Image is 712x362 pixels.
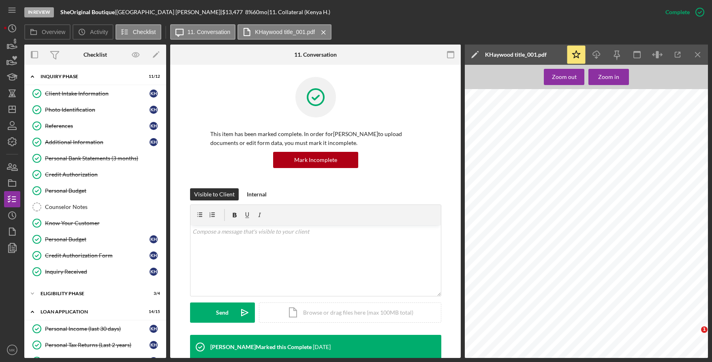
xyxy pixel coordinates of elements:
[657,4,708,20] button: Complete
[28,231,162,247] a: Personal BudgetKH
[665,4,690,20] div: Complete
[701,326,708,333] span: 1
[41,74,140,79] div: Inquiry Phase
[253,9,267,15] div: 60 mo
[245,9,253,15] div: 8 %
[28,166,162,183] a: Credit Authorization
[255,29,315,35] label: KHaywood title_001.pdf
[150,341,158,349] div: K H
[45,139,150,145] div: Additional Information
[28,85,162,102] a: Client Intake InformationKH
[45,90,150,97] div: Client Intake Information
[210,130,421,148] p: This item has been marked complete. In order for [PERSON_NAME] to upload documents or edit form d...
[150,89,158,98] div: K H
[28,321,162,337] a: Personal Income (last 30 days)KH
[28,134,162,150] a: Additional InformationKH
[150,235,158,243] div: K H
[544,69,584,85] button: Zoom out
[28,264,162,280] a: Inquiry ReceivedKH
[28,150,162,166] a: Personal Bank Statements (3 months)
[170,24,236,40] button: 11. Conversation
[90,29,108,35] label: Activity
[237,24,331,40] button: KHaywood title_001.pdf
[24,24,71,40] button: Overview
[294,51,337,58] div: 11. Conversation
[247,188,267,200] div: Internal
[294,152,337,168] div: Mark Incomplete
[145,309,160,314] div: 14 / 15
[45,268,150,275] div: Inquiry Received
[150,251,158,260] div: K H
[42,29,65,35] label: Overview
[45,123,150,129] div: References
[45,236,150,243] div: Personal Budget
[9,348,15,352] text: MK
[28,247,162,264] a: Credit Authorization FormKH
[243,188,271,200] button: Internal
[150,106,158,114] div: K H
[45,155,162,162] div: Personal Bank Statements (3 months)
[45,252,150,259] div: Credit Authorization Form
[28,215,162,231] a: Know Your Customer
[190,302,255,323] button: Send
[45,326,150,332] div: Personal Income (last 30 days)
[24,7,54,17] div: In Review
[28,102,162,118] a: Photo IdentificationKH
[45,220,162,226] div: Know Your Customer
[194,188,235,200] div: Visible to Client
[684,326,704,346] iframe: Intercom live chat
[41,291,140,296] div: Eligibility Phase
[188,29,231,35] label: 11. Conversation
[313,344,331,350] time: 2025-08-22 16:24
[73,24,113,40] button: Activity
[28,118,162,134] a: ReferencesKH
[222,9,243,15] span: $13,477
[45,342,150,348] div: Personal Tax Returns (Last 2 years)
[150,122,158,130] div: K H
[41,309,140,314] div: Loan Application
[145,291,160,296] div: 3 / 4
[485,51,547,58] div: KHaywood title_001.pdf
[150,325,158,333] div: K H
[115,24,161,40] button: Checklist
[45,204,162,210] div: Counselor Notes
[588,69,629,85] button: Zoom in
[45,106,150,113] div: Photo Identification
[150,268,158,276] div: K H
[28,337,162,353] a: Personal Tax Returns (Last 2 years)KH
[45,171,162,178] div: Credit Authorization
[267,9,330,15] div: | 11. Collateral (Kenya H.)
[28,199,162,215] a: Counselor Notes
[210,344,312,350] div: [PERSON_NAME] Marked this Complete
[216,302,229,323] div: Send
[4,342,20,358] button: MK
[273,152,358,168] button: Mark Incomplete
[150,138,158,146] div: K H
[598,69,619,85] div: Zoom in
[45,187,162,194] div: Personal Budget
[133,29,156,35] label: Checklist
[145,74,160,79] div: 11 / 12
[552,69,577,85] div: Zoom out
[28,183,162,199] a: Personal Budget
[60,9,116,15] div: |
[116,9,222,15] div: [GEOGRAPHIC_DATA] [PERSON_NAME] |
[60,9,115,15] b: SheOriginal Boutique
[83,51,107,58] div: Checklist
[190,188,239,200] button: Visible to Client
